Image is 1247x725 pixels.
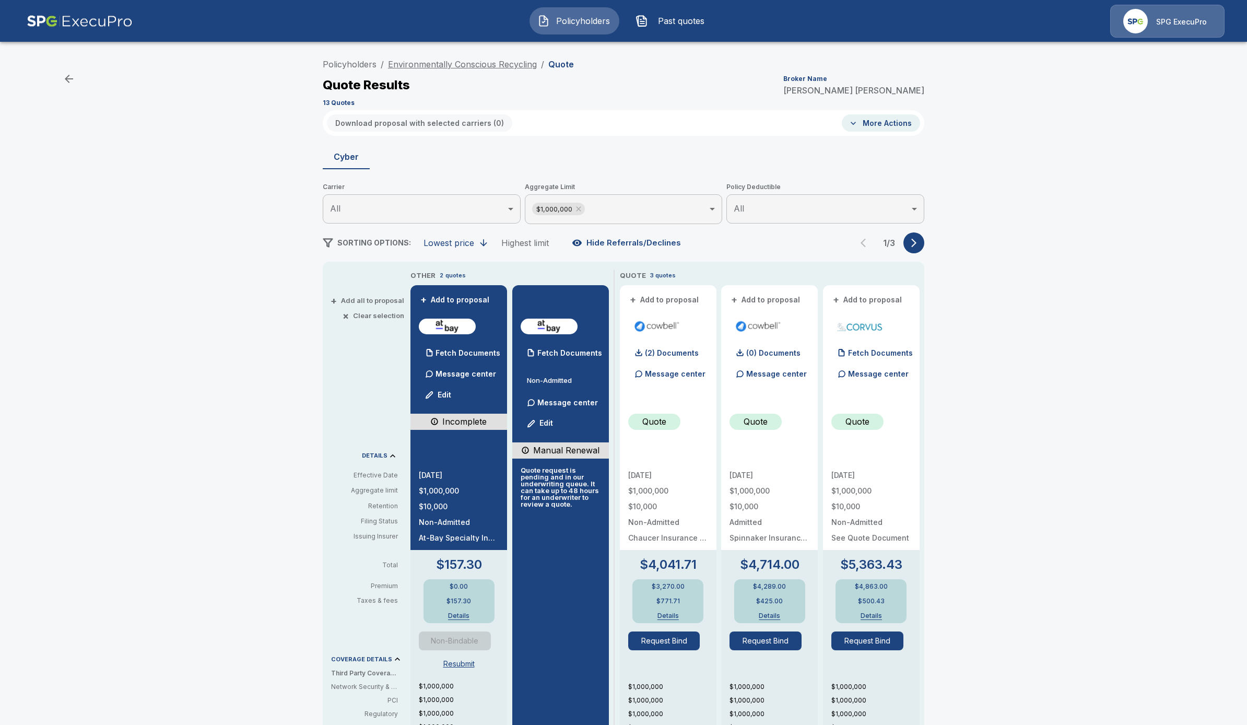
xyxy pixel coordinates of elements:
span: Quote is a non-bindable indication [419,632,499,650]
p: Spinnaker Insurance Company NAIC #24376, AM Best "A-" (Excellent) Rated. [730,534,809,542]
p: $10,000 [831,503,911,510]
p: Quote [845,415,869,428]
p: Regulatory: In case you're fined by regulators (e.g., for breaching consumer privacy) [331,709,398,719]
p: 13 Quotes [323,100,355,106]
div: Highest limit [501,238,549,248]
p: $10,000 [730,503,809,510]
span: Request Bind [628,632,708,650]
p: Non-Admitted [831,519,911,526]
span: Past quotes [652,15,710,27]
p: [DATE] [730,472,809,479]
p: Message center [848,368,909,379]
p: $1,000,000 [831,709,920,719]
p: Non-Admitted [628,519,708,526]
span: + [331,297,337,304]
img: atbaycybersurplus [423,319,472,334]
button: Details [647,613,689,619]
p: [DATE] [419,472,499,479]
span: All [734,203,744,214]
p: $1,000,000 [730,487,809,495]
button: Resubmit [439,654,479,674]
button: Request Bind [831,632,903,650]
button: More Actions [842,114,920,132]
p: $500.43 [858,598,885,604]
img: corvuscybersurplus [836,319,884,334]
p: PCI: Covers fines or penalties imposed by banks or credit card companies [331,696,398,705]
span: Carrier [323,182,521,192]
button: ×Clear selection [345,312,404,319]
img: cowbellp250 [632,319,681,334]
button: Policyholders IconPolicyholders [530,7,619,34]
button: Cyber [323,144,370,169]
p: Effective Date [331,471,398,480]
img: Agency Icon [1123,9,1148,33]
button: Details [749,613,791,619]
button: +Add to proposal [419,294,492,306]
button: +Add to proposal [831,294,904,306]
img: Past quotes Icon [636,15,648,27]
a: Policyholders [323,59,377,69]
p: 2 [440,271,443,280]
p: $1,000,000 [419,695,507,705]
button: Edit [523,413,558,434]
p: Total [331,562,406,568]
img: Policyholders Icon [537,15,550,27]
p: $4,041.71 [640,558,697,571]
p: $1,000,000 [419,682,507,691]
p: QUOTE [620,271,646,281]
p: Broker Name [783,76,827,82]
button: Request Bind [730,632,802,650]
p: $10,000 [628,503,708,510]
p: Taxes & fees [331,598,406,604]
p: Quote [548,60,574,68]
p: Aggregate limit [331,486,398,495]
p: Fetch Documents [848,349,913,357]
p: $4,714.00 [740,558,799,571]
p: See Quote Document [831,534,911,542]
span: + [833,296,839,303]
p: $1,000,000 [730,696,818,705]
p: Message center [537,397,598,408]
p: Message center [746,368,807,379]
span: + [630,296,636,303]
p: (0) Documents [746,349,801,357]
p: Message center [436,368,496,379]
p: $1,000,000 [628,682,716,692]
p: $1,000,000 [831,487,911,495]
a: Agency IconSPG ExecuPro [1110,5,1225,38]
p: Network Security & Privacy Liability: Third party liability costs [331,682,398,692]
p: $1,000,000 [628,487,708,495]
p: Fetch Documents [436,349,500,357]
span: × [343,312,349,319]
p: COVERAGE DETAILS [331,657,392,662]
p: 1 / 3 [878,239,899,247]
button: Edit [421,384,456,405]
p: $771.71 [656,598,680,604]
p: $1,000,000 [419,709,507,718]
p: Issuing Insurer [331,532,398,541]
span: $1,000,000 [532,203,577,215]
p: Quote [642,415,666,428]
p: $425.00 [756,598,783,604]
p: SPG ExecuPro [1156,17,1207,27]
p: (2) Documents [645,349,699,357]
p: Premium [331,583,406,589]
li: / [541,58,544,71]
button: +Add all to proposal [333,297,404,304]
span: Policyholders [554,15,611,27]
p: quotes [445,271,466,280]
p: $10,000 [419,503,499,510]
p: Message center [645,368,705,379]
p: At-Bay Specialty Insurance Company [419,534,499,542]
div: Lowest price [423,238,474,248]
nav: breadcrumb [323,58,574,71]
button: Hide Referrals/Declines [570,233,685,253]
span: + [420,296,427,303]
p: $1,000,000 [730,682,818,692]
p: Third Party Coverage [331,669,406,678]
p: $1,000,000 [419,487,499,495]
p: Quote [744,415,768,428]
p: Quote Results [323,79,410,91]
button: Past quotes IconPast quotes [628,7,717,34]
